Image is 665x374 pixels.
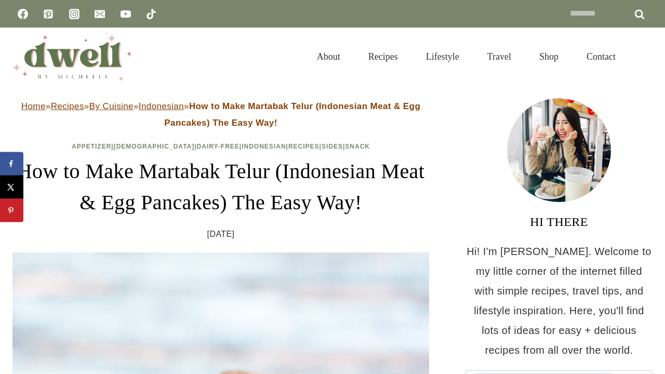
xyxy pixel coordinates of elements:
a: Pinterest [38,4,59,24]
a: Lifestyle [412,38,473,75]
p: Hi! I'm [PERSON_NAME]. Welcome to my little corner of the internet filled with simple recipes, tr... [465,242,653,360]
a: Recipes [288,143,320,150]
a: Indonesian [139,101,184,111]
a: Facebook [12,4,33,24]
span: | | | | | | [72,143,370,150]
button: View Search Form [635,48,653,65]
a: Sides [322,143,343,150]
h3: HI THERE [465,212,653,231]
a: Travel [473,38,525,75]
time: [DATE] [207,226,235,242]
h1: How to Make Martabak Telur (Indonesian Meat & Egg Pancakes) The Easy Way! [12,156,429,218]
a: Home [21,101,46,111]
a: TikTok [141,4,162,24]
a: [DEMOGRAPHIC_DATA] [114,143,195,150]
span: » » » » [21,101,420,128]
a: Dairy-Free [197,143,240,150]
a: Email [89,4,110,24]
a: Contact [573,38,630,75]
strong: How to Make Martabak Telur (Indonesian Meat & Egg Pancakes) The Easy Way! [164,101,420,128]
a: About [303,38,354,75]
a: Recipes [354,38,412,75]
a: Snack [345,143,370,150]
a: Indonesian [242,143,286,150]
a: Appetizer [72,143,111,150]
a: Instagram [64,4,85,24]
a: By Cuisine [89,101,134,111]
img: DWELL by michelle [12,33,132,81]
a: YouTube [115,4,136,24]
nav: Primary Navigation [303,38,630,75]
a: Shop [525,38,573,75]
a: Recipes [51,101,84,111]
